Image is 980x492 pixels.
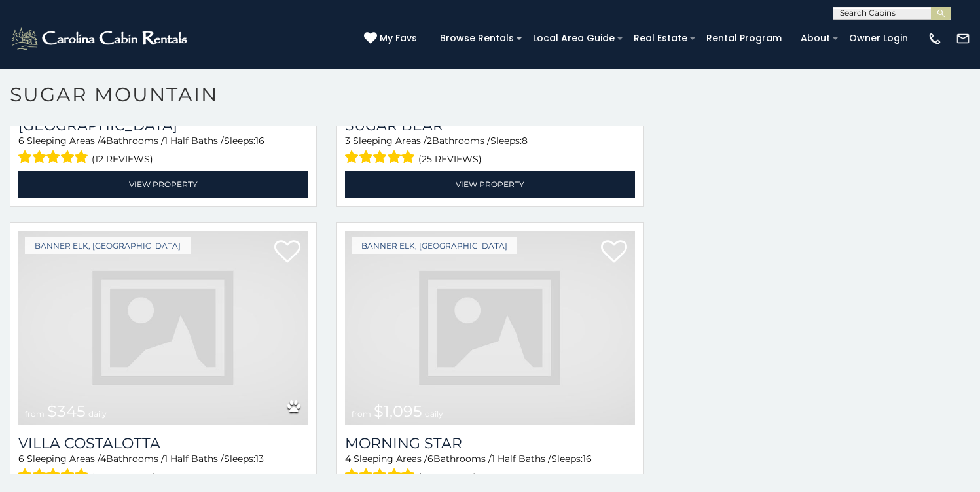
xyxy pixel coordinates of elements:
[345,134,635,167] div: Sleeping Areas / Bathrooms / Sleeps:
[25,409,45,419] span: from
[956,31,970,46] img: mail-regular-white.png
[255,453,264,465] span: 13
[18,231,308,425] a: from $345 daily
[601,239,627,266] a: Add to favorites
[843,28,915,48] a: Owner Login
[47,402,86,421] span: $345
[352,409,371,419] span: from
[380,31,417,45] span: My Favs
[583,453,592,465] span: 16
[345,231,635,425] img: dummy-image.jpg
[364,31,420,46] a: My Favs
[18,116,308,134] h3: Sugar Mountain Lodge
[352,237,517,254] a: Banner Elk, [GEOGRAPHIC_DATA]
[18,452,308,485] div: Sleeping Areas / Bathrooms / Sleeps:
[18,134,308,167] div: Sleeping Areas / Bathrooms / Sleeps:
[928,31,942,46] img: phone-regular-white.png
[100,135,106,147] span: 4
[526,28,621,48] a: Local Area Guide
[418,150,482,167] span: (25 reviews)
[18,434,308,452] a: Villa Costalotta
[164,135,224,147] span: 1 Half Baths /
[345,116,635,134] a: Sugar Bear
[345,452,635,485] div: Sleeping Areas / Bathrooms / Sleeps:
[433,28,520,48] a: Browse Rentals
[92,468,156,485] span: (29 reviews)
[18,116,308,134] a: [GEOGRAPHIC_DATA]
[18,171,308,198] a: View Property
[345,453,351,465] span: 4
[427,135,432,147] span: 2
[255,135,264,147] span: 16
[427,453,433,465] span: 6
[522,135,528,147] span: 8
[345,171,635,198] a: View Property
[418,468,477,485] span: (5 reviews)
[18,453,24,465] span: 6
[700,28,788,48] a: Rental Program
[345,231,635,425] a: from $1,095 daily
[164,453,224,465] span: 1 Half Baths /
[92,150,153,167] span: (12 reviews)
[345,434,635,452] a: Morning Star
[274,239,300,266] a: Add to favorites
[25,237,191,254] a: Banner Elk, [GEOGRAPHIC_DATA]
[794,28,837,48] a: About
[627,28,694,48] a: Real Estate
[374,402,422,421] span: $1,095
[18,135,24,147] span: 6
[425,409,443,419] span: daily
[88,409,107,419] span: daily
[18,231,308,425] img: dummy-image.jpg
[100,453,106,465] span: 4
[10,26,191,52] img: White-1-2.png
[492,453,551,465] span: 1 Half Baths /
[345,135,350,147] span: 3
